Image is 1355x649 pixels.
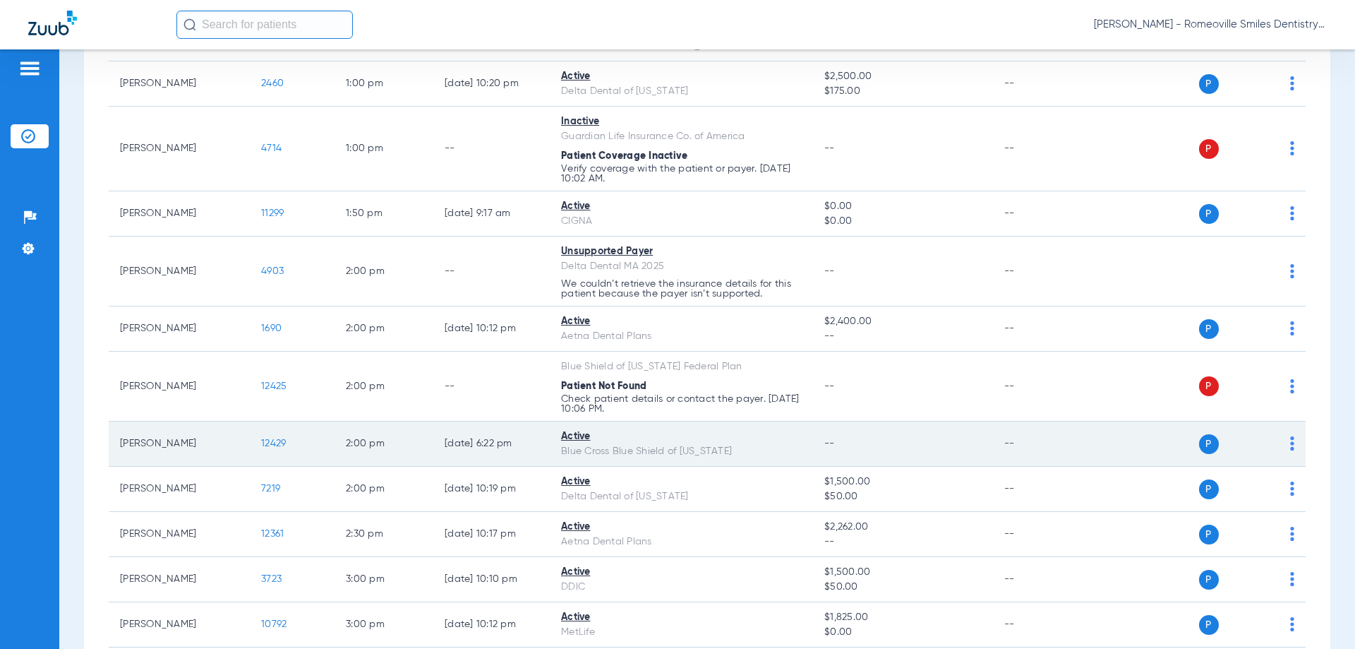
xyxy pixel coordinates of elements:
div: Delta Dental MA 2025 [561,259,802,274]
p: We couldn’t retrieve the insurance details for this patient because the payer isn’t supported. [561,279,802,299]
span: $0.00 [824,625,981,640]
span: 12425 [261,381,287,391]
span: $175.00 [824,84,981,99]
img: group-dot-blue.svg [1290,436,1294,451]
td: [DATE] 10:19 PM [433,467,550,512]
span: -- [824,535,981,549]
span: $1,825.00 [824,610,981,625]
div: Delta Dental of [US_STATE] [561,84,802,99]
div: Active [561,565,802,580]
td: [PERSON_NAME] [109,306,250,352]
span: [PERSON_NAME] - Romeoville Smiles Dentistry [1094,18,1327,32]
span: -- [824,329,981,344]
img: Search Icon [183,18,196,31]
span: $1,500.00 [824,475,981,489]
td: [PERSON_NAME] [109,602,250,648]
span: 3723 [261,574,282,584]
td: 2:00 PM [335,467,433,512]
td: -- [993,237,1088,306]
span: 11299 [261,208,284,218]
img: group-dot-blue.svg [1290,527,1294,541]
span: 12429 [261,439,286,448]
div: Active [561,475,802,489]
img: group-dot-blue.svg [1290,206,1294,220]
td: -- [433,352,550,422]
td: -- [993,352,1088,422]
span: 4903 [261,266,284,276]
span: $0.00 [824,214,981,229]
td: -- [993,557,1088,602]
span: P [1199,74,1219,94]
span: 7219 [261,484,280,494]
div: Blue Cross Blue Shield of [US_STATE] [561,444,802,459]
td: -- [433,237,550,306]
td: -- [993,61,1088,107]
td: [DATE] 10:12 PM [433,306,550,352]
td: 3:00 PM [335,602,433,648]
input: Search for patients [176,11,353,39]
td: [PERSON_NAME] [109,467,250,512]
div: Active [561,314,802,329]
td: -- [433,107,550,191]
td: [PERSON_NAME] [109,191,250,237]
td: -- [993,191,1088,237]
span: P [1199,434,1219,454]
td: 2:00 PM [335,422,433,467]
span: 12361 [261,529,284,539]
td: [DATE] 10:17 PM [433,512,550,557]
td: 2:00 PM [335,306,433,352]
td: [PERSON_NAME] [109,512,250,557]
div: Guardian Life Insurance Co. of America [561,129,802,144]
td: [DATE] 9:17 AM [433,191,550,237]
td: [PERSON_NAME] [109,237,250,306]
td: [DATE] 10:12 PM [433,602,550,648]
span: Patient Coverage Inactive [561,151,687,161]
td: [PERSON_NAME] [109,422,250,467]
td: 1:50 PM [335,191,433,237]
img: Zuub Logo [28,11,77,35]
span: P [1199,319,1219,339]
span: -- [824,439,835,448]
td: -- [993,422,1088,467]
span: 1690 [261,323,282,333]
span: $0.00 [824,199,981,214]
img: group-dot-blue.svg [1290,264,1294,278]
td: -- [993,512,1088,557]
span: $2,500.00 [824,69,981,84]
td: -- [993,602,1088,648]
span: P [1199,139,1219,159]
td: [PERSON_NAME] [109,352,250,422]
img: group-dot-blue.svg [1290,321,1294,335]
td: [PERSON_NAME] [109,557,250,602]
span: 2460 [261,78,284,88]
div: DDIC [561,580,802,595]
div: Unsupported Payer [561,244,802,259]
td: [PERSON_NAME] [109,61,250,107]
td: [DATE] 10:10 PM [433,557,550,602]
span: -- [824,143,835,153]
span: $50.00 [824,489,981,504]
span: 10792 [261,619,287,629]
div: Active [561,429,802,444]
td: [PERSON_NAME] [109,107,250,191]
td: -- [993,306,1088,352]
img: group-dot-blue.svg [1290,141,1294,155]
div: MetLife [561,625,802,640]
span: $50.00 [824,580,981,595]
div: Active [561,520,802,535]
img: group-dot-blue.svg [1290,617,1294,631]
div: Active [561,69,802,84]
span: -- [824,381,835,391]
div: Active [561,199,802,214]
div: Active [561,610,802,625]
td: [DATE] 10:20 PM [433,61,550,107]
span: $1,500.00 [824,565,981,580]
span: $2,400.00 [824,314,981,329]
td: [DATE] 6:22 PM [433,422,550,467]
p: Check patient details or contact the payer. [DATE] 10:06 PM. [561,394,802,414]
td: -- [993,107,1088,191]
img: hamburger-icon [18,60,41,77]
span: P [1199,525,1219,544]
span: -- [824,266,835,276]
img: group-dot-blue.svg [1290,76,1294,90]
